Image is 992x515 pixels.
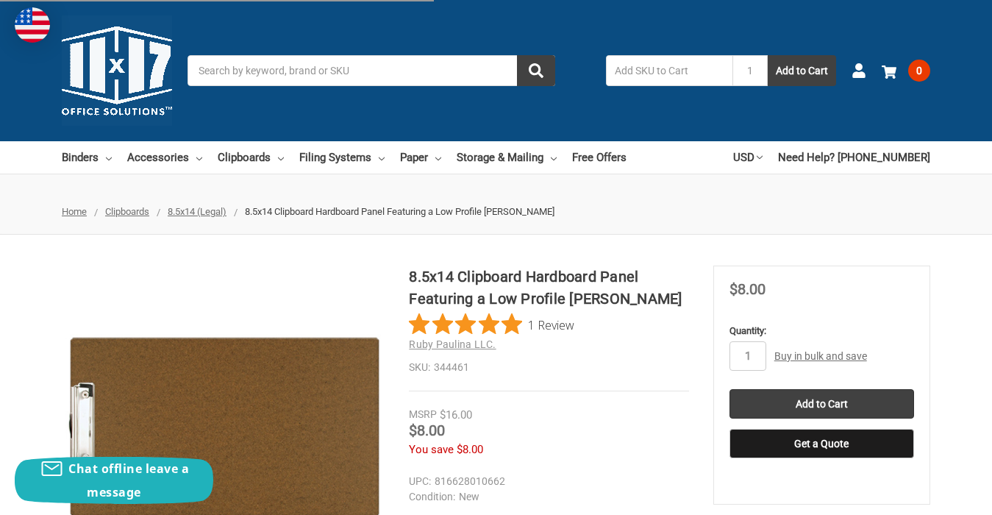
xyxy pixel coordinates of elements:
[768,55,836,86] button: Add to Cart
[729,429,914,458] button: Get a Quote
[778,141,930,174] a: Need Help? [PHONE_NUMBER]
[409,407,437,422] div: MSRP
[729,324,914,338] label: Quantity:
[409,266,688,310] h1: 8.5x14 Clipboard Hardboard Panel Featuring a Low Profile [PERSON_NAME]
[729,280,766,298] span: $8.00
[62,15,172,126] img: 11x17.com
[409,443,454,456] span: You save
[409,422,445,439] span: $8.00
[729,389,914,419] input: Add to Cart
[62,141,112,174] a: Binders
[409,474,682,489] dd: 816628010662
[68,461,189,500] span: Chat offline leave a message
[409,338,496,350] a: Ruby Paulina LLC.
[572,141,627,174] a: Free Offers
[15,7,50,43] img: duty and tax information for United States
[606,55,732,86] input: Add SKU to Cart
[440,408,472,422] span: $16.00
[127,141,202,174] a: Accessories
[15,457,213,504] button: Chat offline leave a message
[409,360,430,375] dt: SKU:
[105,206,149,217] a: Clipboards
[774,350,867,362] a: Buy in bulk and save
[871,475,992,515] iframe: Google Customer Reviews
[528,313,574,335] span: 1 Review
[299,141,385,174] a: Filing Systems
[62,206,87,217] a: Home
[188,55,555,86] input: Search by keyword, brand or SKU
[409,489,455,505] dt: Condition:
[409,313,574,335] button: Rated 5 out of 5 stars from 1 reviews. Jump to reviews.
[168,206,226,217] a: 8.5x14 (Legal)
[409,360,688,375] dd: 344461
[882,51,930,90] a: 0
[218,141,284,174] a: Clipboards
[733,141,763,174] a: USD
[457,443,483,456] span: $8.00
[400,141,441,174] a: Paper
[409,489,682,505] dd: New
[245,206,554,217] span: 8.5x14 Clipboard Hardboard Panel Featuring a Low Profile [PERSON_NAME]
[409,474,431,489] dt: UPC:
[457,141,557,174] a: Storage & Mailing
[908,60,930,82] span: 0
